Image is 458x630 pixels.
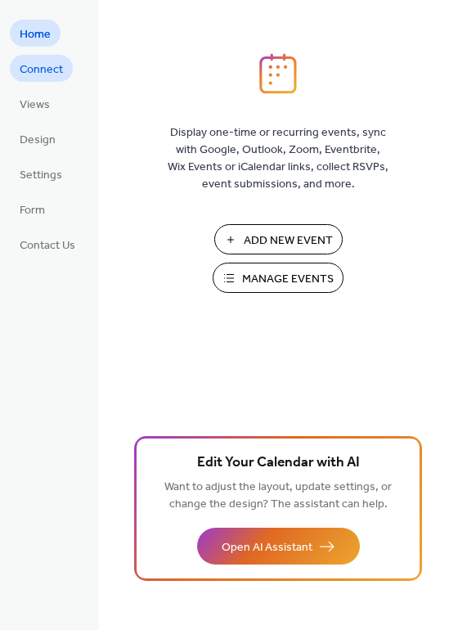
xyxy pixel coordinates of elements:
a: Home [10,20,61,47]
a: Design [10,125,65,152]
a: Form [10,196,55,223]
span: Want to adjust the layout, update settings, or change the design? The assistant can help. [164,476,392,515]
button: Add New Event [214,224,343,254]
a: Contact Us [10,231,85,258]
span: Form [20,202,45,219]
span: Edit Your Calendar with AI [197,452,360,475]
button: Manage Events [213,263,343,293]
span: Add New Event [244,232,333,250]
span: Home [20,26,51,43]
span: Design [20,132,56,149]
span: Display one-time or recurring events, sync with Google, Outlook, Zoom, Eventbrite, Wix Events or ... [168,124,388,193]
a: Views [10,90,60,117]
button: Open AI Assistant [197,528,360,565]
span: Manage Events [242,271,334,288]
span: Settings [20,167,62,184]
span: Open AI Assistant [222,539,312,556]
a: Settings [10,160,72,187]
a: Connect [10,55,73,82]
img: logo_icon.svg [259,53,297,94]
span: Connect [20,61,63,79]
span: Contact Us [20,237,75,254]
span: Views [20,97,50,114]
